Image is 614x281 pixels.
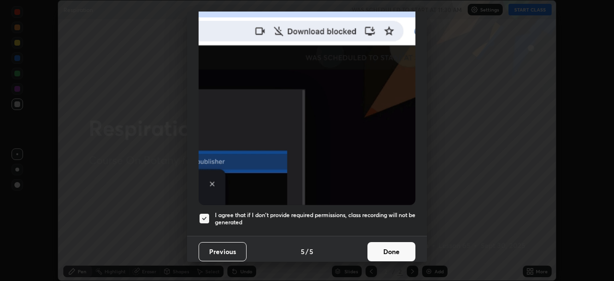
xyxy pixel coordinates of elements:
[309,246,313,257] h4: 5
[367,242,415,261] button: Done
[215,211,415,226] h5: I agree that if I don't provide required permissions, class recording will not be generated
[199,242,247,261] button: Previous
[306,246,308,257] h4: /
[301,246,305,257] h4: 5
